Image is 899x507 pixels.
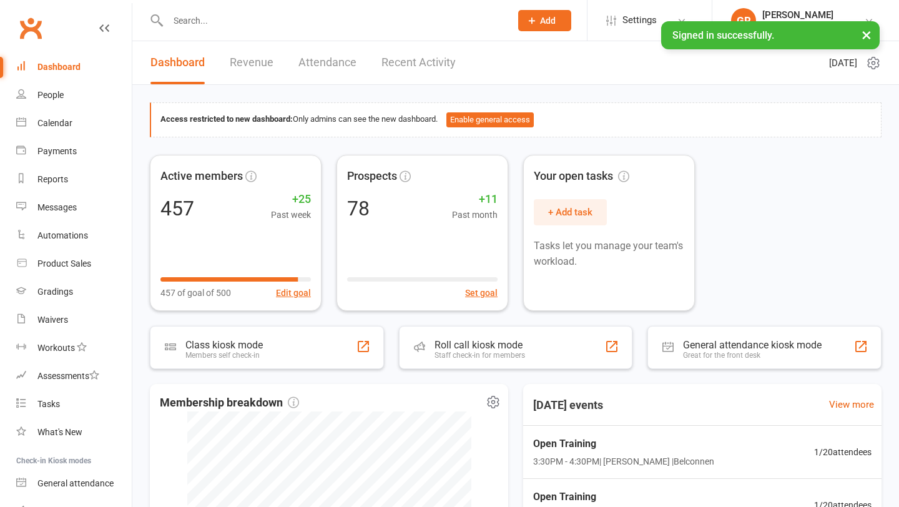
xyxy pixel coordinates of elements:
a: Waivers [16,306,132,334]
strong: Access restricted to new dashboard: [160,114,293,124]
div: Members self check-in [185,351,263,360]
div: Great for the front desk [683,351,822,360]
a: What's New [16,418,132,446]
span: +11 [452,190,498,209]
div: Roll call kiosk mode [435,339,525,351]
div: GR [731,8,756,33]
a: Dashboard [16,53,132,81]
div: [PERSON_NAME] [762,9,833,21]
a: Payments [16,137,132,165]
div: Class kiosk mode [185,339,263,351]
div: Assessments [37,371,99,381]
div: Waivers [37,315,68,325]
a: Recent Activity [381,41,456,84]
a: Dashboard [150,41,205,84]
a: Assessments [16,362,132,390]
span: Add [540,16,556,26]
div: General attendance kiosk mode [683,339,822,351]
span: Open Training [533,489,740,505]
div: 78 [347,199,370,219]
span: Membership breakdown [160,394,299,412]
div: Reports [37,174,68,184]
div: Tasks [37,399,60,409]
div: Chopper's Gym [762,21,833,32]
div: Messages [37,202,77,212]
div: 457 [160,199,194,219]
a: Automations [16,222,132,250]
a: Reports [16,165,132,194]
span: Your open tasks [534,167,629,185]
a: Tasks [16,390,132,418]
div: Calendar [37,118,72,128]
button: Set goal [465,286,498,300]
a: View more [829,397,874,412]
a: Clubworx [15,12,46,44]
a: Workouts [16,334,132,362]
div: Product Sales [37,258,91,268]
span: Past week [271,208,311,222]
span: Signed in successfully. [672,29,774,41]
a: Product Sales [16,250,132,278]
div: Automations [37,230,88,240]
a: Messages [16,194,132,222]
span: Settings [622,6,657,34]
h3: [DATE] events [523,394,613,416]
span: [DATE] [829,56,857,71]
div: Only admins can see the new dashboard. [160,112,872,127]
a: General attendance kiosk mode [16,470,132,498]
button: Add [518,10,571,31]
button: Edit goal [276,286,311,300]
a: People [16,81,132,109]
div: Dashboard [37,62,81,72]
span: Open Training [533,436,714,452]
a: Calendar [16,109,132,137]
button: × [855,21,878,48]
div: General attendance [37,478,114,488]
div: Gradings [37,287,73,297]
a: Attendance [298,41,356,84]
button: + Add task [534,199,607,225]
div: Payments [37,146,77,156]
button: Enable general access [446,112,534,127]
a: Revenue [230,41,273,84]
span: Active members [160,167,243,185]
div: What's New [37,427,82,437]
span: 1 / 20 attendees [814,445,872,459]
a: Gradings [16,278,132,306]
span: Prospects [347,167,397,185]
p: Tasks let you manage your team's workload. [534,238,684,270]
span: 457 of goal of 500 [160,286,231,300]
span: +25 [271,190,311,209]
span: 3:30PM - 4:30PM | [PERSON_NAME] | Belconnen [533,455,714,468]
div: Workouts [37,343,75,353]
span: Past month [452,208,498,222]
div: Staff check-in for members [435,351,525,360]
input: Search... [164,12,502,29]
div: People [37,90,64,100]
